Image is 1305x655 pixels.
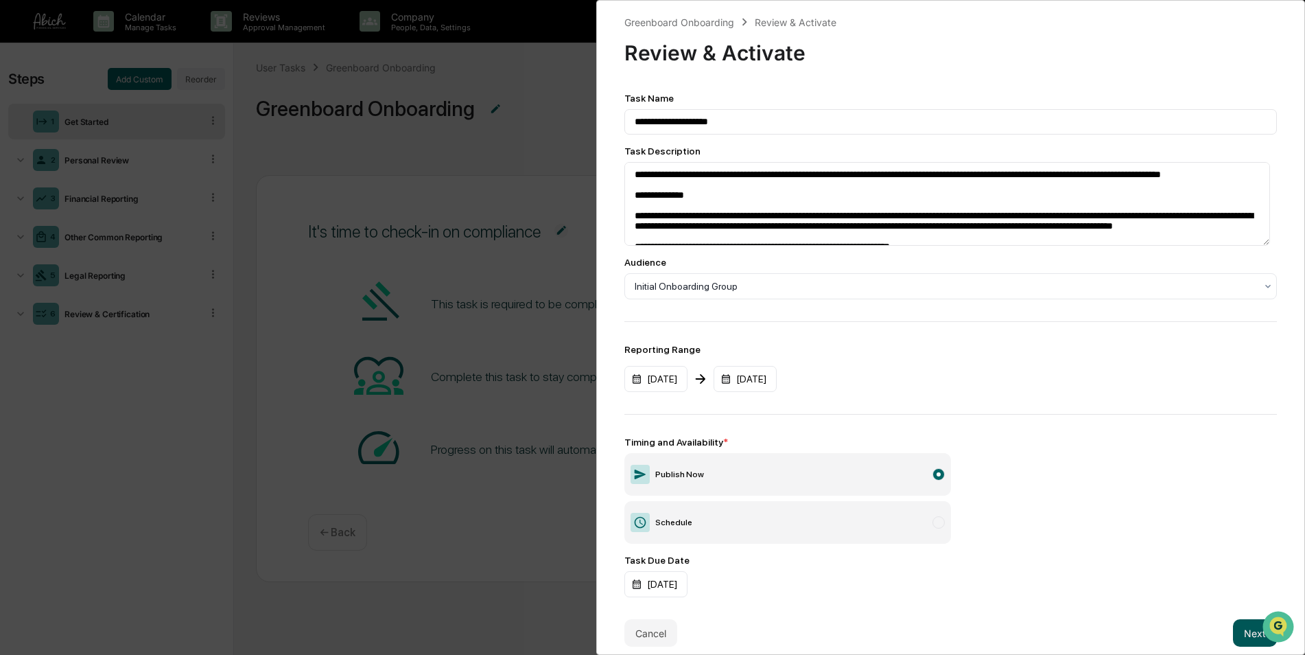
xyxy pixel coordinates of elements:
div: [DATE] [714,366,777,392]
div: 🔎 [14,200,25,211]
div: Reporting Range [624,344,1277,355]
div: Task Due Date [624,555,1277,566]
div: [DATE] [624,571,687,597]
button: Next [1233,619,1277,647]
div: Task Description [624,146,1277,157]
iframe: Open customer support [1261,610,1298,647]
span: Pylon [137,233,166,243]
div: Review & Activate [755,16,836,28]
span: Attestations [113,173,170,187]
label: Publish Now [624,453,951,496]
div: Greenboard Onboarding [624,16,734,28]
div: We're available if you need us! [47,119,174,130]
a: 🔎Data Lookup [8,194,92,218]
a: 🗄️Attestations [94,168,176,192]
div: Task Name [624,93,1277,104]
p: How can we help? [14,29,250,51]
a: Powered byPylon [97,232,166,243]
button: Cancel [624,619,677,647]
label: Schedule [624,501,951,544]
span: Preclearance [27,173,89,187]
div: Review & Activate [624,30,1277,65]
span: Data Lookup [27,199,86,213]
div: 🗄️ [99,174,110,185]
div: [DATE] [624,366,687,392]
button: Start new chat [233,109,250,126]
a: 🖐️Preclearance [8,168,94,192]
div: 🖐️ [14,174,25,185]
div: Start new chat [47,105,225,119]
div: Timing and Availability [624,437,1277,448]
img: 1746055101610-c473b297-6a78-478c-a979-82029cc54cd1 [14,105,38,130]
div: Audience [624,257,666,268]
